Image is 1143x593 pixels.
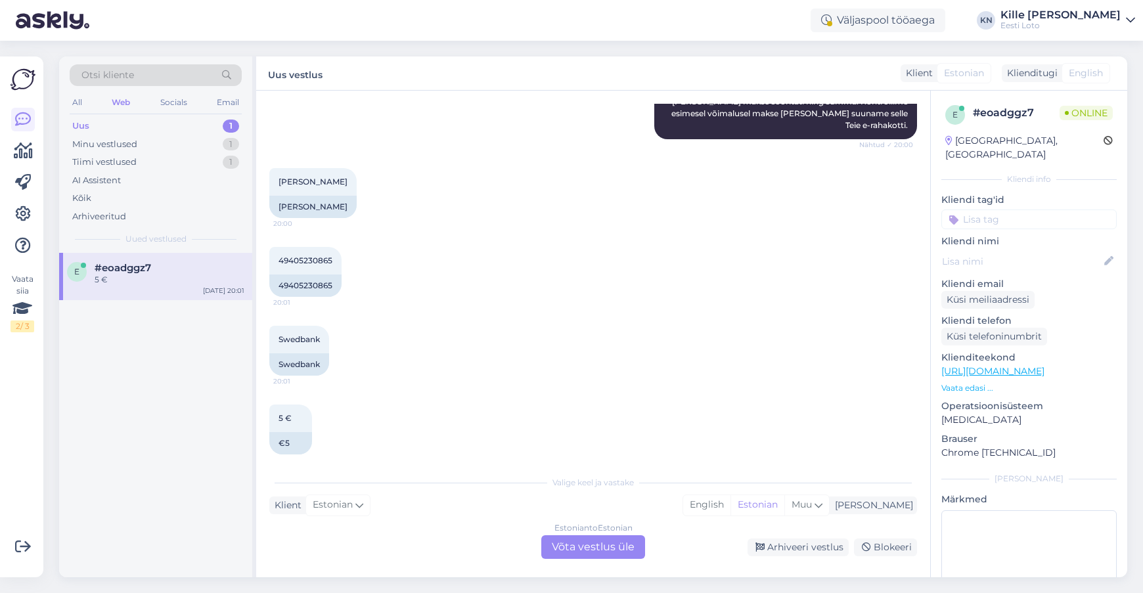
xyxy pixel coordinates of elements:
[941,493,1117,506] p: Märkmed
[269,196,357,218] div: [PERSON_NAME]
[273,376,323,386] span: 20:01
[279,334,320,344] span: Swedbank
[279,255,332,265] span: 49405230865
[901,66,933,80] div: Klient
[941,234,1117,248] p: Kliendi nimi
[269,353,329,376] div: Swedbank
[203,286,244,296] div: [DATE] 20:01
[554,522,633,534] div: Estonian to Estonian
[11,67,35,92] img: Askly Logo
[11,273,34,332] div: Vaata siia
[941,413,1117,427] p: [MEDICAL_DATA]
[941,351,1117,364] p: Klienditeekond
[941,277,1117,291] p: Kliendi email
[945,134,1104,162] div: [GEOGRAPHIC_DATA], [GEOGRAPHIC_DATA]
[72,156,137,169] div: Tiimi vestlused
[1069,66,1103,80] span: English
[854,538,917,556] div: Blokeeri
[748,538,849,556] div: Arhiveeri vestlus
[941,365,1044,377] a: [URL][DOMAIN_NAME]
[125,233,187,245] span: Uued vestlused
[941,446,1117,460] p: Chrome [TECHNICAL_ID]
[973,105,1060,121] div: # eoadggz7
[941,291,1035,309] div: Küsi meiliaadressi
[541,535,645,559] div: Võta vestlus üle
[952,110,958,120] span: e
[1000,10,1135,31] a: Kille [PERSON_NAME]Eesti Loto
[273,455,323,465] span: 20:01
[273,219,323,229] span: 20:00
[95,274,244,286] div: 5 €
[1000,10,1121,20] div: Kille [PERSON_NAME]
[1002,66,1058,80] div: Klienditugi
[273,297,323,307] span: 20:01
[941,328,1047,345] div: Küsi telefoninumbrit
[730,495,784,515] div: Estonian
[941,473,1117,485] div: [PERSON_NAME]
[268,64,323,82] label: Uus vestlus
[269,498,302,512] div: Klient
[977,11,995,30] div: KN
[81,68,134,82] span: Otsi kliente
[941,314,1117,328] p: Kliendi telefon
[72,210,126,223] div: Arhiveeritud
[72,192,91,205] div: Kõik
[792,498,812,510] span: Muu
[941,399,1117,413] p: Operatsioonisüsteem
[941,432,1117,446] p: Brauser
[1000,20,1121,31] div: Eesti Loto
[941,382,1117,394] p: Vaata edasi ...
[72,120,89,133] div: Uus
[269,275,342,297] div: 49405230865
[811,9,945,32] div: Väljaspool tööaega
[830,498,913,512] div: [PERSON_NAME]
[223,138,239,151] div: 1
[72,138,137,151] div: Minu vestlused
[223,120,239,133] div: 1
[859,140,913,150] span: Nähtud ✓ 20:00
[941,209,1117,229] input: Lisa tag
[74,267,79,276] span: e
[944,66,984,80] span: Estonian
[214,94,242,111] div: Email
[313,498,353,512] span: Estonian
[683,495,730,515] div: English
[269,432,312,454] div: €5
[11,320,34,332] div: 2 / 3
[941,173,1117,185] div: Kliendi info
[70,94,85,111] div: All
[279,413,292,423] span: 5 €
[941,193,1117,207] p: Kliendi tag'id
[269,477,917,489] div: Valige keel ja vastake
[223,156,239,169] div: 1
[72,174,121,187] div: AI Assistent
[1060,106,1113,120] span: Online
[279,177,347,187] span: [PERSON_NAME]
[109,94,133,111] div: Web
[158,94,190,111] div: Socials
[95,262,151,274] span: #eoadggz7
[942,254,1102,269] input: Lisa nimi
